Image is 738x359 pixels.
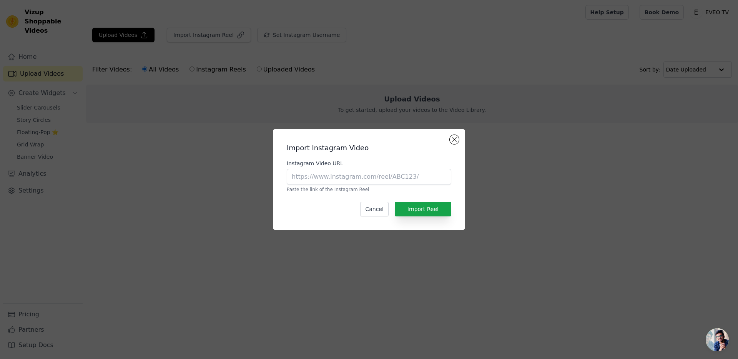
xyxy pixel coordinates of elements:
button: Close modal [450,135,459,144]
div: Open chat [706,328,729,351]
p: Paste the link of the Instagram Reel [287,186,451,193]
button: Import Reel [395,202,451,216]
input: https://www.instagram.com/reel/ABC123/ [287,169,451,185]
h2: Import Instagram Video [287,143,451,153]
label: Instagram Video URL [287,160,451,167]
button: Cancel [360,202,388,216]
